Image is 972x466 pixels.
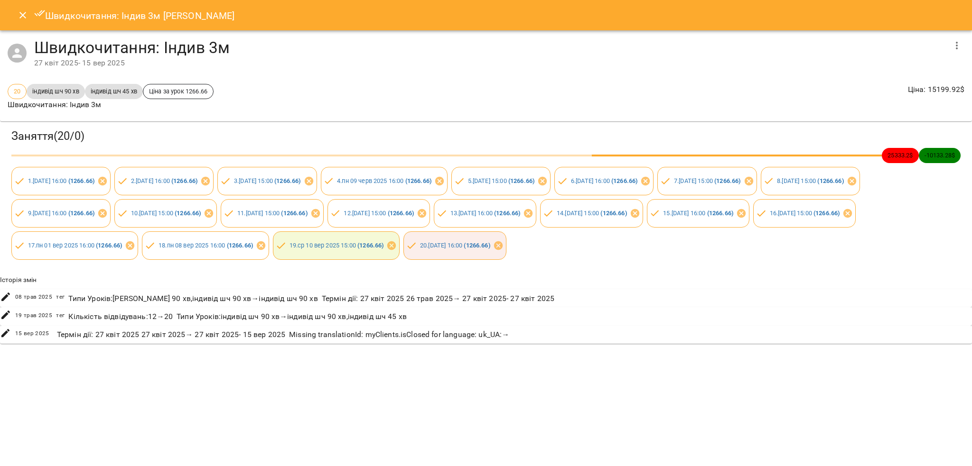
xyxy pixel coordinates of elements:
[66,291,319,306] div: Типи Уроків : [PERSON_NAME] 90 хв,індивід шч 90 хв → індивід шч 90 хв
[55,327,287,342] div: Термін дії : 27 квіт 2025 27 квіт 2025 → 27 квіт 2025 - 15 вер 2025
[707,210,733,217] b: ( 1266.66 )
[321,167,448,195] div: 4.пн 09 черв 2025 16:00 (1266.66)
[403,231,506,260] div: 20.[DATE] 16:00 (1266.66)
[753,199,856,228] div: 16.[DATE] 15:00 (1266.66)
[357,242,383,249] b: ( 1266.66 )
[508,177,534,184] b: ( 1266.66 )
[96,242,122,249] b: ( 1266.66 )
[131,177,198,184] a: 2.[DATE] 16:00 (1266.66)
[114,199,217,228] div: 10.[DATE] 15:00 (1266.66)
[611,177,637,184] b: ( 1266.66 )
[327,199,430,228] div: 12.[DATE] 15:00 (1266.66)
[15,311,53,320] span: 19 трав 2025
[8,87,26,96] span: 20
[281,210,307,217] b: ( 1266.66 )
[27,87,84,96] span: індивід шч 90 хв
[600,210,626,217] b: ( 1266.66 )
[287,327,511,342] div: Missing translationId: myClients.isClosed for language: uk_UA : →
[68,210,94,217] b: ( 1266.66 )
[34,8,235,23] h6: Швидкочитання: Індив 3м [PERSON_NAME]
[28,177,95,184] a: 1.[DATE] 16:00 (1266.66)
[85,87,143,96] span: індивід шч 45 хв
[171,177,197,184] b: ( 1266.66 )
[273,231,400,260] div: 19.ср 10 вер 2025 15:00 (1266.66)
[143,87,213,96] span: Ціна за урок 1266.66
[234,177,301,184] a: 3.[DATE] 15:00 (1266.66)
[468,177,535,184] a: 5.[DATE] 15:00 (1266.66)
[813,210,840,217] b: ( 1266.66 )
[320,291,556,306] div: Термін дії : 27 квіт 2025 26 трав 2025 → 27 квіт 2025 - 27 квіт 2025
[34,57,945,69] div: 27 квіт 2025 - 15 вер 2025
[647,199,749,228] div: 15.[DATE] 16:00 (1266.66)
[420,242,490,249] a: 20.[DATE] 16:00 (1266.66)
[8,99,214,110] p: Швидкочитання: Індив 3м
[817,177,843,184] b: ( 1266.66 )
[11,167,111,195] div: 1.[DATE] 16:00 (1266.66)
[15,329,49,338] span: 15 вер 2025
[405,177,431,184] b: ( 1266.66 )
[557,210,627,217] a: 14.[DATE] 15:00 (1266.66)
[237,210,308,217] a: 11.[DATE] 15:00 (1266.66)
[11,231,138,260] div: 17.пн 01 вер 2025 16:00 (1266.66)
[66,309,175,324] div: Кількість відвідувань : 12 → 20
[908,84,964,95] p: Ціна : 15199.92 $
[337,177,431,184] a: 4.пн 09 черв 2025 16:00 (1266.66)
[464,242,490,249] b: ( 1266.66 )
[434,199,536,228] div: 13.[DATE] 16:00 (1266.66)
[28,210,95,217] a: 9.[DATE] 16:00 (1266.66)
[882,151,918,160] span: 25333.2 $
[919,151,961,160] span: -10133.28 $
[450,210,521,217] a: 13.[DATE] 16:00 (1266.66)
[761,167,860,195] div: 8.[DATE] 15:00 (1266.66)
[554,167,654,195] div: 6.[DATE] 16:00 (1266.66)
[175,309,409,324] div: Типи Уроків : індивід шч 90 хв → індивід шч 90 хв,індивід шч 45 хв
[56,292,65,302] span: тег
[159,242,253,249] a: 18.пн 08 вер 2025 16:00 (1266.66)
[15,292,53,302] span: 08 трав 2025
[770,210,840,217] a: 16.[DATE] 15:00 (1266.66)
[494,210,520,217] b: ( 1266.66 )
[388,210,414,217] b: ( 1266.66 )
[68,177,94,184] b: ( 1266.66 )
[11,199,111,228] div: 9.[DATE] 16:00 (1266.66)
[56,311,65,320] span: тег
[11,4,34,27] button: Close
[34,38,945,57] h4: Швидкочитання: Індив 3м
[11,129,961,144] h3: Заняття ( 20 / 0 )
[274,177,300,184] b: ( 1266.66 )
[540,199,643,228] div: 14.[DATE] 15:00 (1266.66)
[451,167,551,195] div: 5.[DATE] 15:00 (1266.66)
[114,167,214,195] div: 2.[DATE] 16:00 (1266.66)
[227,242,253,249] b: ( 1266.66 )
[221,199,323,228] div: 11.[DATE] 15:00 (1266.66)
[674,177,741,184] a: 7.[DATE] 15:00 (1266.66)
[131,210,201,217] a: 10.[DATE] 15:00 (1266.66)
[175,210,201,217] b: ( 1266.66 )
[777,177,844,184] a: 8.[DATE] 15:00 (1266.66)
[571,177,638,184] a: 6.[DATE] 16:00 (1266.66)
[290,242,384,249] a: 19.ср 10 вер 2025 15:00 (1266.66)
[714,177,740,184] b: ( 1266.66 )
[344,210,414,217] a: 12.[DATE] 15:00 (1266.66)
[217,167,317,195] div: 3.[DATE] 15:00 (1266.66)
[663,210,733,217] a: 15.[DATE] 16:00 (1266.66)
[142,231,269,260] div: 18.пн 08 вер 2025 16:00 (1266.66)
[28,242,122,249] a: 17.пн 01 вер 2025 16:00 (1266.66)
[657,167,757,195] div: 7.[DATE] 15:00 (1266.66)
